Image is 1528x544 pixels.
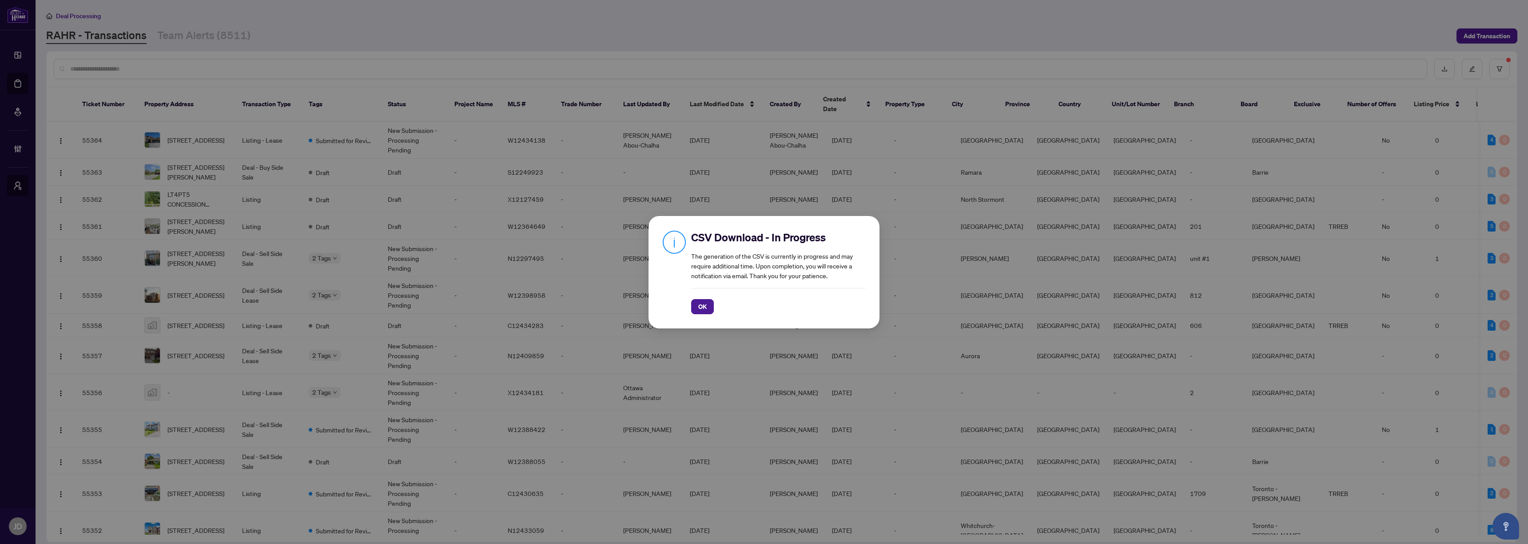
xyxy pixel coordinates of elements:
[691,252,865,281] div: The generation of the CSV is currently in progress and may require additional time. Upon completi...
[663,230,686,254] img: info icon
[1492,513,1519,540] button: Open asap
[698,299,707,313] span: OK
[691,230,865,244] h2: CSV Download - In Progress
[691,299,714,314] button: OK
